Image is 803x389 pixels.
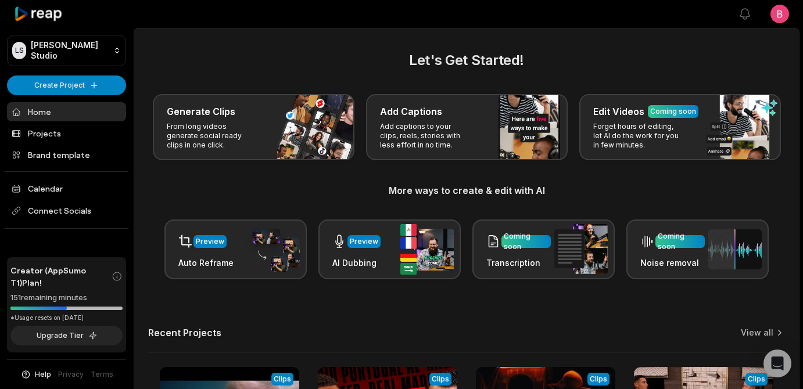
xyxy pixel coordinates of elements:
[35,369,51,380] span: Help
[196,236,224,247] div: Preview
[658,231,702,252] div: Coming soon
[332,257,381,269] h3: AI Dubbing
[380,105,442,118] h3: Add Captions
[31,40,109,61] p: [PERSON_NAME] Studio
[593,105,644,118] h3: Edit Videos
[178,257,234,269] h3: Auto Reframe
[7,102,126,121] a: Home
[650,106,696,117] div: Coming soon
[7,124,126,143] a: Projects
[640,257,705,269] h3: Noise removal
[504,231,549,252] div: Coming soon
[7,200,126,221] span: Connect Socials
[148,50,785,71] h2: Let's Get Started!
[400,224,454,275] img: ai_dubbing.png
[246,227,300,272] img: auto_reframe.png
[10,264,112,289] span: Creator (AppSumo T1) Plan!
[167,122,257,150] p: From long videos generate social ready clips in one click.
[380,122,470,150] p: Add captions to your clips, reels, stories with less effort in no time.
[7,145,126,164] a: Brand template
[12,42,26,59] div: LS
[593,122,683,150] p: Forget hours of editing, let AI do the work for you in few minutes.
[20,369,51,380] button: Help
[486,257,551,269] h3: Transcription
[763,350,791,377] div: Open Intercom Messenger
[58,369,84,380] a: Privacy
[148,327,221,338] h2: Recent Projects
[91,369,113,380] a: Terms
[148,183,785,197] h3: More ways to create & edit with AI
[10,314,123,322] div: *Usage resets on [DATE]
[10,326,123,345] button: Upgrade Tier
[7,179,126,198] a: Calendar
[741,327,773,338] a: View all
[554,224,608,274] img: transcription.png
[167,105,235,118] h3: Generate Clips
[708,229,762,269] img: noise_removal.png
[10,292,123,304] div: 151 remaining minutes
[7,75,126,95] button: Create Project
[350,236,378,247] div: Preview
